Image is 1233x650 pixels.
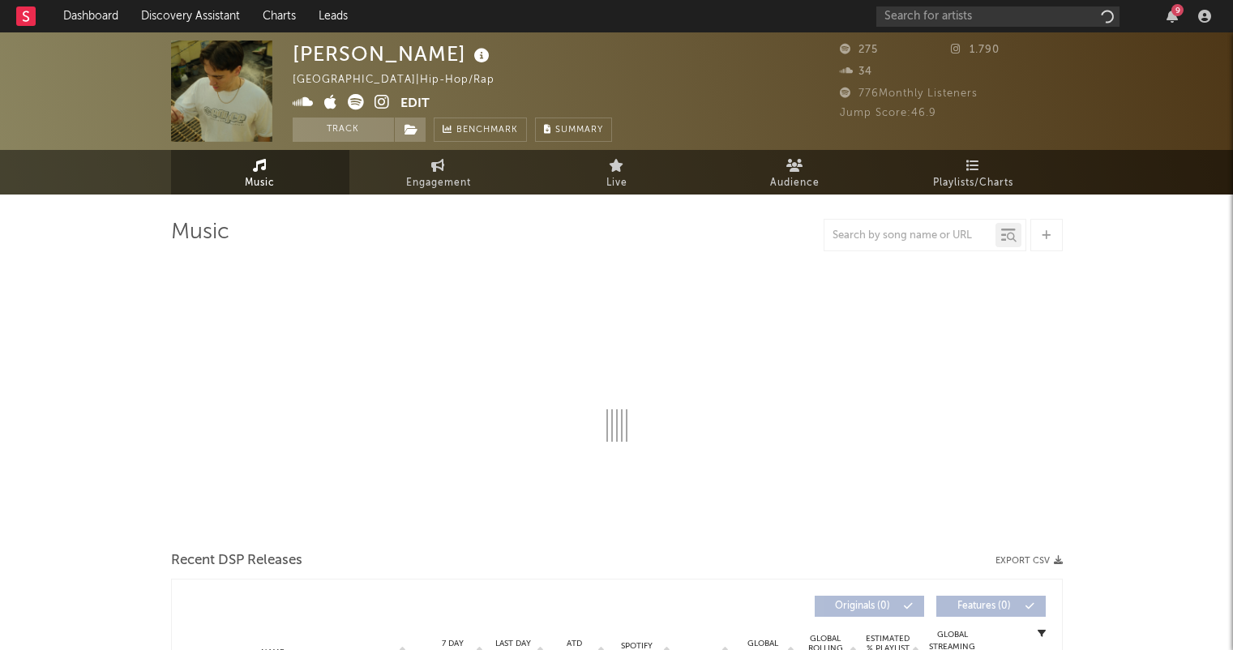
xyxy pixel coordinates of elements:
span: Originals ( 0 ) [825,601,900,611]
input: Search by song name or URL [824,229,995,242]
span: Audience [770,173,820,193]
a: Live [528,150,706,195]
span: Music [245,173,275,193]
span: Engagement [406,173,471,193]
button: Summary [535,118,612,142]
span: Live [606,173,627,193]
div: [GEOGRAPHIC_DATA] | Hip-Hop/Rap [293,71,513,90]
span: 776 Monthly Listeners [840,88,978,99]
span: 1.790 [951,45,1000,55]
button: Features(0) [936,596,1046,617]
span: Features ( 0 ) [947,601,1021,611]
button: Edit [400,94,430,114]
a: Playlists/Charts [884,150,1063,195]
button: 9 [1167,10,1178,23]
span: Benchmark [456,121,518,140]
span: 34 [840,66,872,77]
a: Engagement [349,150,528,195]
a: Music [171,150,349,195]
button: Export CSV [995,556,1063,566]
a: Audience [706,150,884,195]
div: [PERSON_NAME] [293,41,494,67]
span: 275 [840,45,878,55]
span: Jump Score: 46.9 [840,108,936,118]
input: Search for artists [876,6,1120,27]
a: Benchmark [434,118,527,142]
div: 9 [1171,4,1184,16]
button: Originals(0) [815,596,924,617]
span: Playlists/Charts [933,173,1013,193]
span: Recent DSP Releases [171,551,302,571]
span: Summary [555,126,603,135]
button: Track [293,118,394,142]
